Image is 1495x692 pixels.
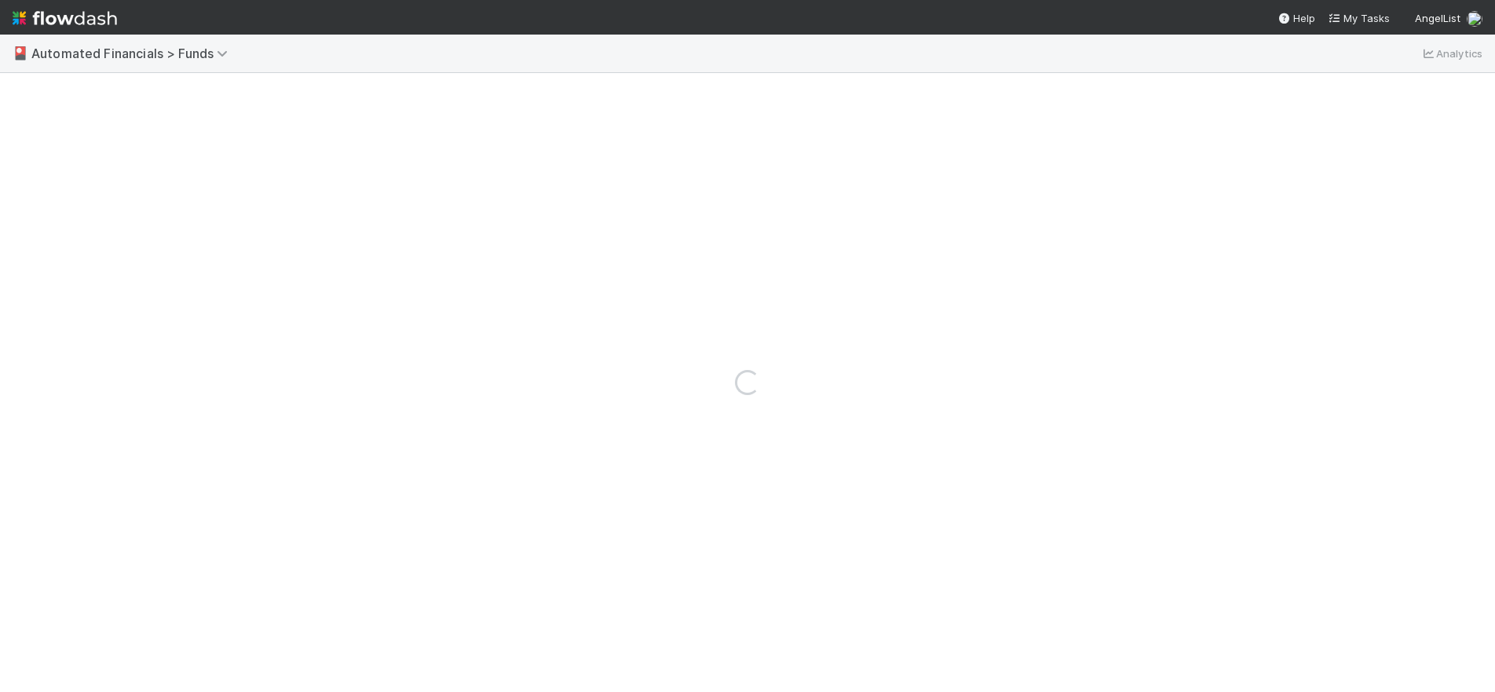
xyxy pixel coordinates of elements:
[1328,12,1390,24] span: My Tasks
[1420,44,1482,63] a: Analytics
[1278,10,1315,26] div: Help
[1467,11,1482,27] img: avatar_5ff1a016-d0ce-496a-bfbe-ad3802c4d8a0.png
[31,46,236,61] span: Automated Financials > Funds
[1415,12,1460,24] span: AngelList
[13,5,117,31] img: logo-inverted-e16ddd16eac7371096b0.svg
[13,46,28,60] span: 🎴
[1328,10,1390,26] a: My Tasks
